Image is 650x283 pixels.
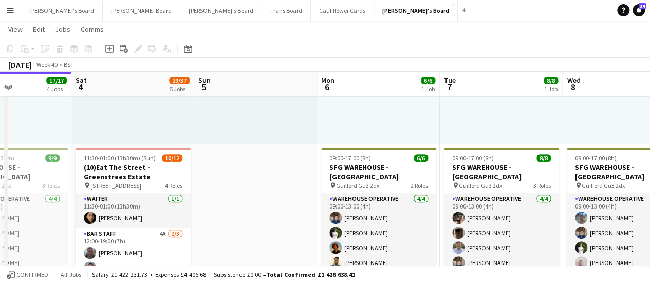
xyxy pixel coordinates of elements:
[33,25,45,34] span: Edit
[442,81,456,93] span: 7
[320,81,335,93] span: 6
[180,1,262,21] button: [PERSON_NAME]'s Board
[582,182,625,190] span: Guilford Gu3 2dx
[421,85,435,93] div: 1 Job
[321,193,436,273] app-card-role: Warehouse Operative4/409:00-13:00 (4h)[PERSON_NAME][PERSON_NAME][PERSON_NAME][PERSON_NAME]
[76,163,191,181] h3: (10)Eat The Street -Greenstrees Estate
[575,154,617,162] span: 09:00-17:00 (8h)
[533,182,551,190] span: 3 Roles
[452,154,494,162] span: 09:00-17:00 (8h)
[55,25,70,34] span: Jobs
[633,4,645,16] a: 34
[374,1,458,21] button: [PERSON_NAME]'s Board
[444,163,559,181] h3: SFG WAREHOUSE - [GEOGRAPHIC_DATA]
[444,193,559,273] app-card-role: Warehouse Operative4/409:00-13:00 (4h)[PERSON_NAME][PERSON_NAME][PERSON_NAME][PERSON_NAME]
[444,76,456,85] span: Tue
[567,76,580,85] span: Wed
[198,76,211,85] span: Sun
[103,1,180,21] button: [PERSON_NAME] Board
[81,25,104,34] span: Comms
[197,81,211,93] span: 5
[8,60,32,70] div: [DATE]
[42,182,60,190] span: 3 Roles
[46,77,67,84] span: 17/17
[76,76,87,85] span: Sat
[74,81,87,93] span: 4
[336,182,379,190] span: Guilford Gu3 2dx
[266,271,355,278] span: Total Confirmed £1 426 638.41
[421,77,435,84] span: 6/6
[77,23,108,36] a: Comms
[4,23,27,36] a: View
[51,23,75,36] a: Jobs
[8,25,23,34] span: View
[170,85,189,93] div: 5 Jobs
[90,182,141,190] span: [STREET_ADDRESS]
[162,154,182,162] span: 10/12
[92,271,355,278] div: Salary £1 422 231.73 + Expenses £4 406.68 + Subsistence £0.00 =
[169,77,190,84] span: 29/37
[165,182,182,190] span: 4 Roles
[47,85,66,93] div: 4 Jobs
[262,1,311,21] button: Frans Board
[544,77,558,84] span: 8/8
[411,182,428,190] span: 2 Roles
[565,81,580,93] span: 8
[34,61,60,68] span: Week 40
[45,154,60,162] span: 9/9
[64,61,74,68] div: BST
[321,76,335,85] span: Mon
[16,271,48,278] span: Confirmed
[84,154,156,162] span: 11:30-01:00 (13h30m) (Sun)
[544,85,558,93] div: 1 Job
[5,269,50,280] button: Confirmed
[329,154,371,162] span: 09:00-17:00 (8h)
[321,163,436,181] h3: SFG WAREHOUSE - [GEOGRAPHIC_DATA]
[21,1,103,21] button: [PERSON_NAME]'s Board
[639,3,646,9] span: 34
[76,193,191,228] app-card-role: Waiter1/111:30-01:00 (13h30m)[PERSON_NAME]
[536,154,551,162] span: 8/8
[29,23,49,36] a: Edit
[59,271,83,278] span: All jobs
[459,182,502,190] span: Guilford Gu3 2dx
[414,154,428,162] span: 6/6
[311,1,374,21] button: Cauliflower Cards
